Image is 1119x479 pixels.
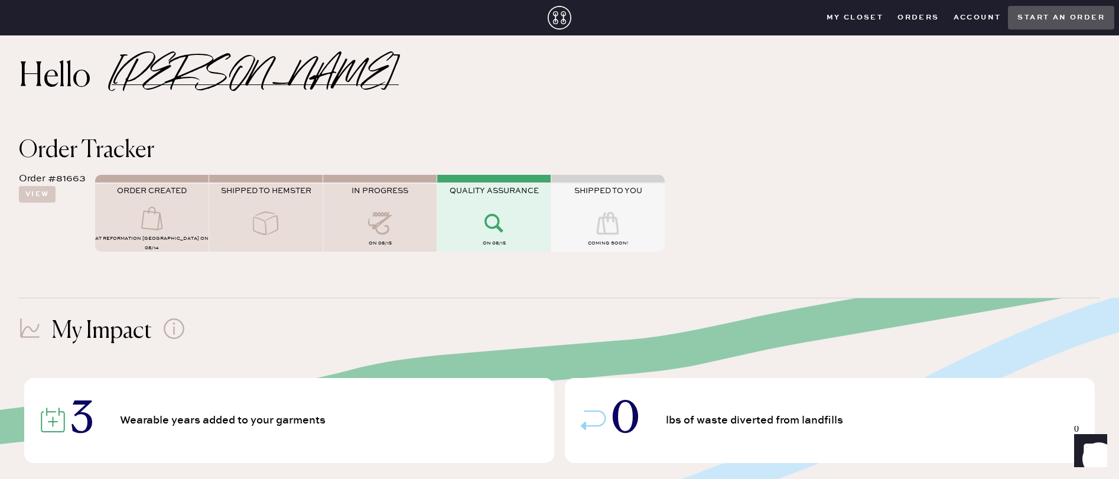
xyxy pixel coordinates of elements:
[352,186,408,195] span: IN PROGRESS
[95,236,209,251] span: AT Reformation [GEOGRAPHIC_DATA] on 08/14
[819,9,891,27] button: My Closet
[588,240,628,246] span: COMING SOON!
[369,240,392,246] span: on 08/15
[19,63,112,92] h2: Hello
[483,240,506,246] span: on 08/15
[112,70,399,85] h2: [PERSON_NAME]
[890,9,946,27] button: Orders
[666,415,848,426] span: lbs of waste diverted from landfills
[574,186,642,195] span: SHIPPED TO YOU
[19,172,86,186] div: Order #81663
[611,400,639,441] span: 0
[19,186,56,203] button: View
[450,186,539,195] span: QUALITY ASSURANCE
[71,400,93,441] span: 3
[946,9,1009,27] button: Account
[19,139,154,162] span: Order Tracker
[117,186,187,195] span: ORDER CREATED
[221,186,311,195] span: SHIPPED TO HEMSTER
[51,317,152,346] h1: My Impact
[1008,6,1114,30] button: Start an order
[120,415,331,426] span: Wearable years added to your garments
[1063,426,1114,477] iframe: Front Chat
